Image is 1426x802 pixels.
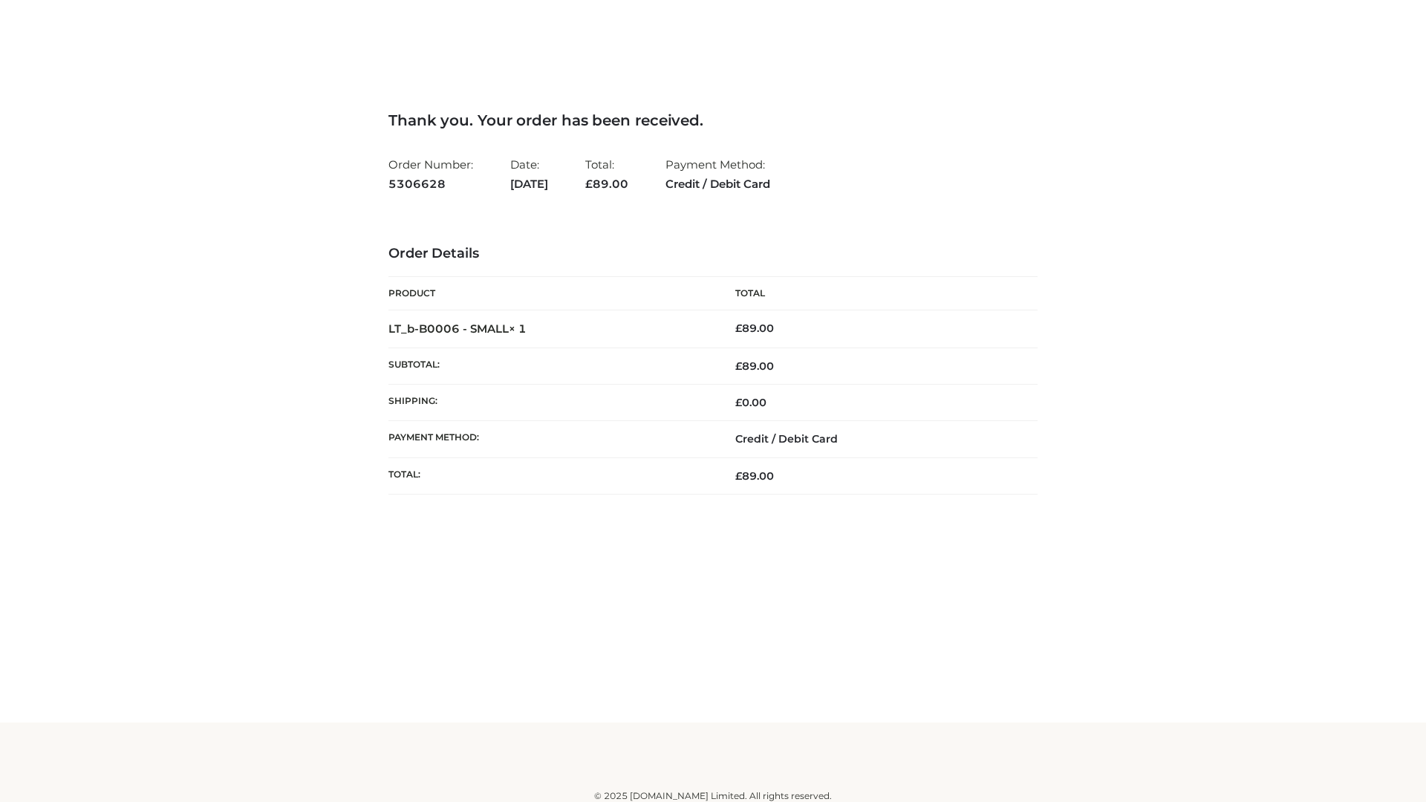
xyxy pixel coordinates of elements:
th: Total [713,277,1038,310]
span: £ [585,177,593,191]
span: 89.00 [735,359,774,373]
span: 89.00 [735,469,774,483]
strong: × 1 [509,322,527,336]
bdi: 89.00 [735,322,774,335]
td: Credit / Debit Card [713,421,1038,457]
li: Date: [510,151,548,197]
th: Shipping: [388,385,713,421]
li: Order Number: [388,151,473,197]
span: 89.00 [585,177,628,191]
span: £ [735,322,742,335]
bdi: 0.00 [735,396,766,409]
th: Payment method: [388,421,713,457]
th: Total: [388,457,713,494]
strong: Credit / Debit Card [665,175,770,194]
h3: Thank you. Your order has been received. [388,111,1038,129]
strong: LT_b-B0006 - SMALL [388,322,527,336]
h3: Order Details [388,246,1038,262]
strong: 5306628 [388,175,473,194]
strong: [DATE] [510,175,548,194]
li: Payment Method: [665,151,770,197]
th: Product [388,277,713,310]
span: £ [735,359,742,373]
span: £ [735,469,742,483]
li: Total: [585,151,628,197]
th: Subtotal: [388,348,713,384]
span: £ [735,396,742,409]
